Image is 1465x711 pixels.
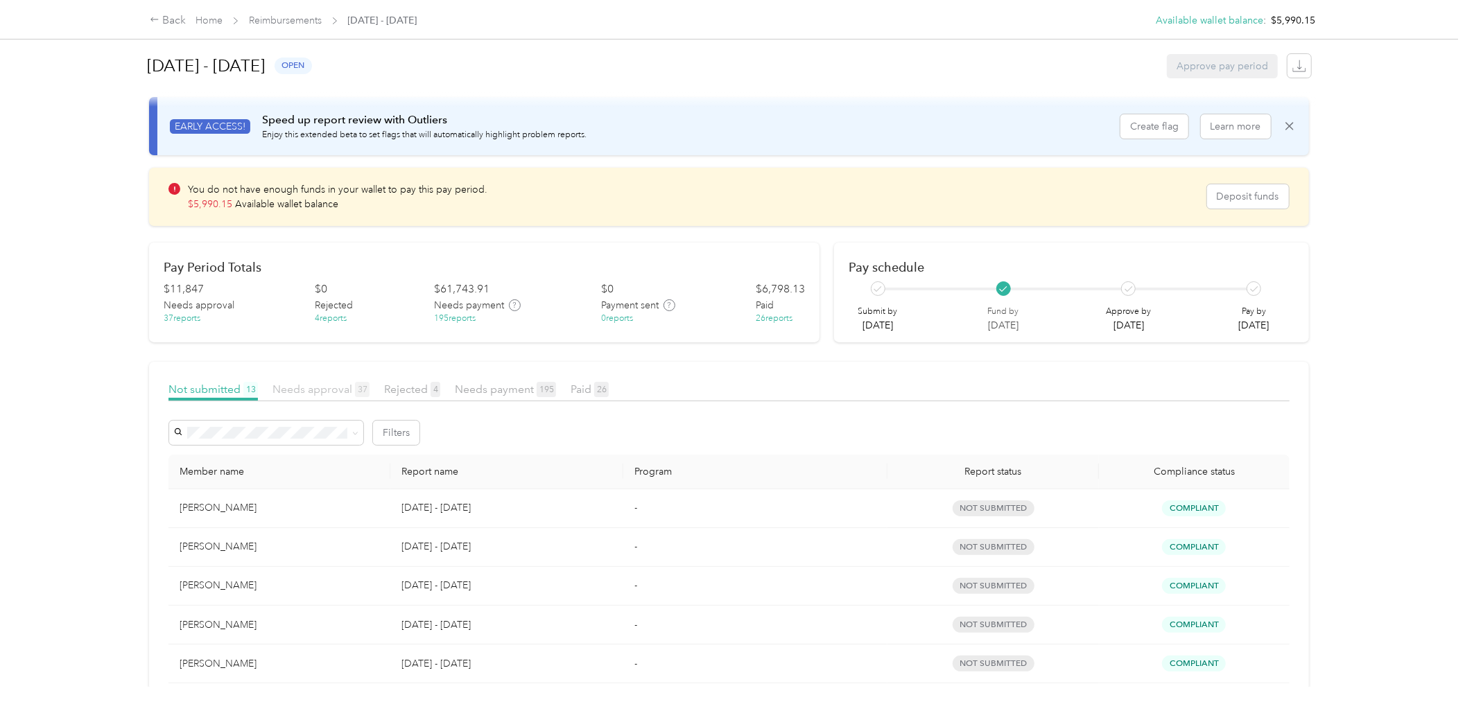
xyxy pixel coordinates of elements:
[180,500,379,516] div: [PERSON_NAME]
[168,455,390,489] th: Member name
[623,489,887,528] td: -
[623,567,887,606] td: -
[1110,466,1278,477] span: Compliance status
[180,539,379,554] div: [PERSON_NAME]
[756,298,774,313] span: Paid
[1239,306,1269,318] p: Pay by
[849,260,1294,274] h2: Pay schedule
[188,198,232,210] span: $ 5,990.15
[168,383,258,396] span: Not submitted
[147,49,265,82] h1: [DATE] - [DATE]
[180,617,379,633] div: [PERSON_NAME]
[988,318,1019,333] p: [DATE]
[623,528,887,567] td: -
[594,382,609,397] span: 26
[249,15,322,26] a: Reimbursements
[401,656,612,671] p: [DATE] - [DATE]
[571,383,609,396] span: Paid
[164,313,200,325] div: 37 reports
[315,298,353,313] span: Rejected
[1156,13,1263,28] button: Available wallet balance
[1162,578,1226,594] span: Compliant
[164,260,805,274] h2: Pay Period Totals
[1207,184,1289,209] button: Deposit funds
[315,281,327,298] div: $ 0
[170,119,250,134] span: EARLY ACCESS!
[434,281,489,298] div: $ 61,743.91
[401,500,612,516] p: [DATE] - [DATE]
[275,58,312,73] span: open
[1162,500,1226,516] span: Compliant
[164,298,234,313] span: Needs approval
[188,182,487,197] p: You do not have enough funds in your wallet to pay this pay period.
[537,382,556,397] span: 195
[243,382,258,397] span: 13
[384,383,440,396] span: Rejected
[858,306,898,318] p: Submit by
[434,298,504,313] span: Needs payment
[953,539,1034,555] span: not submitted
[235,198,338,210] span: Available wallet balance
[180,466,379,477] div: Member name
[1201,114,1271,139] button: Learn more
[601,281,614,298] div: $ 0
[1120,114,1188,139] button: Create flag
[1106,318,1151,333] p: [DATE]
[1162,656,1226,671] span: Compliant
[373,421,419,445] button: Filters
[401,539,612,554] p: [DATE] - [DATE]
[1162,617,1226,633] span: Compliant
[262,129,587,141] p: Enjoy this extended beta to set flags that will automatically highlight problem reports.
[623,606,887,644] td: -
[348,13,417,28] span: [DATE] - [DATE]
[756,313,792,325] div: 26 reports
[953,617,1034,633] span: not submitted
[988,306,1019,318] p: Fund by
[1387,633,1465,711] iframe: Everlance-gr Chat Button Frame
[756,281,805,298] div: $ 6,798.13
[262,112,587,129] p: Speed up report review with Outliers
[623,644,887,683] td: -
[1162,539,1226,555] span: Compliant
[196,15,223,26] a: Home
[899,466,1088,477] span: Report status
[434,313,476,325] div: 195 reports
[623,455,887,489] th: Program
[401,617,612,633] p: [DATE] - [DATE]
[180,656,379,671] div: [PERSON_NAME]
[431,382,440,397] span: 4
[953,578,1034,594] span: not submitted
[455,383,556,396] span: Needs payment
[1106,306,1151,318] p: Approve by
[180,578,379,593] div: [PERSON_NAME]
[1239,318,1269,333] p: [DATE]
[953,656,1034,671] span: not submitted
[601,313,633,325] div: 0 reports
[390,455,623,489] th: Report name
[601,298,659,313] span: Payment sent
[150,12,186,29] div: Back
[858,318,898,333] p: [DATE]
[953,500,1034,516] span: not submitted
[315,313,347,325] div: 4 reports
[164,281,204,298] div: $ 11,847
[272,383,370,396] span: Needs approval
[1263,13,1266,28] span: :
[355,382,370,397] span: 37
[1271,13,1315,28] span: $5,990.15
[401,578,612,593] p: [DATE] - [DATE]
